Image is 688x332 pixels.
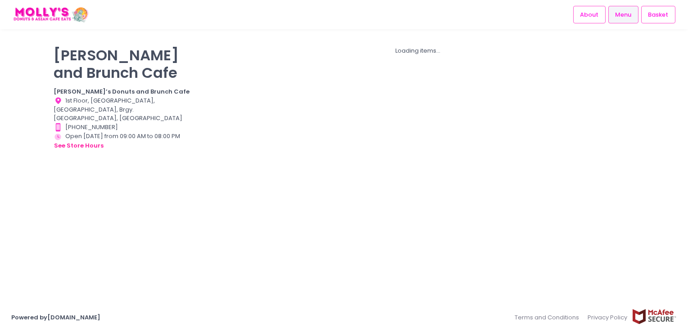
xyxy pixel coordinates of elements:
span: Menu [615,10,631,19]
img: mcafee-secure [632,309,677,324]
b: [PERSON_NAME]’s Donuts and Brunch Cafe [54,87,190,96]
a: Powered by[DOMAIN_NAME] [11,313,100,322]
span: About [580,10,598,19]
p: [PERSON_NAME] and Brunch Cafe [54,46,190,81]
a: Privacy Policy [584,309,632,326]
div: 1st Floor, [GEOGRAPHIC_DATA], [GEOGRAPHIC_DATA], Brgy. [GEOGRAPHIC_DATA], [GEOGRAPHIC_DATA] [54,96,190,123]
div: [PHONE_NUMBER] [54,123,190,132]
button: see store hours [54,141,104,151]
a: Terms and Conditions [515,309,584,326]
a: Menu [608,6,638,23]
a: About [573,6,606,23]
div: Open [DATE] from 09:00 AM to 08:00 PM [54,132,190,151]
div: Loading items... [202,46,634,55]
img: logo [11,7,90,22]
span: Basket [648,10,668,19]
